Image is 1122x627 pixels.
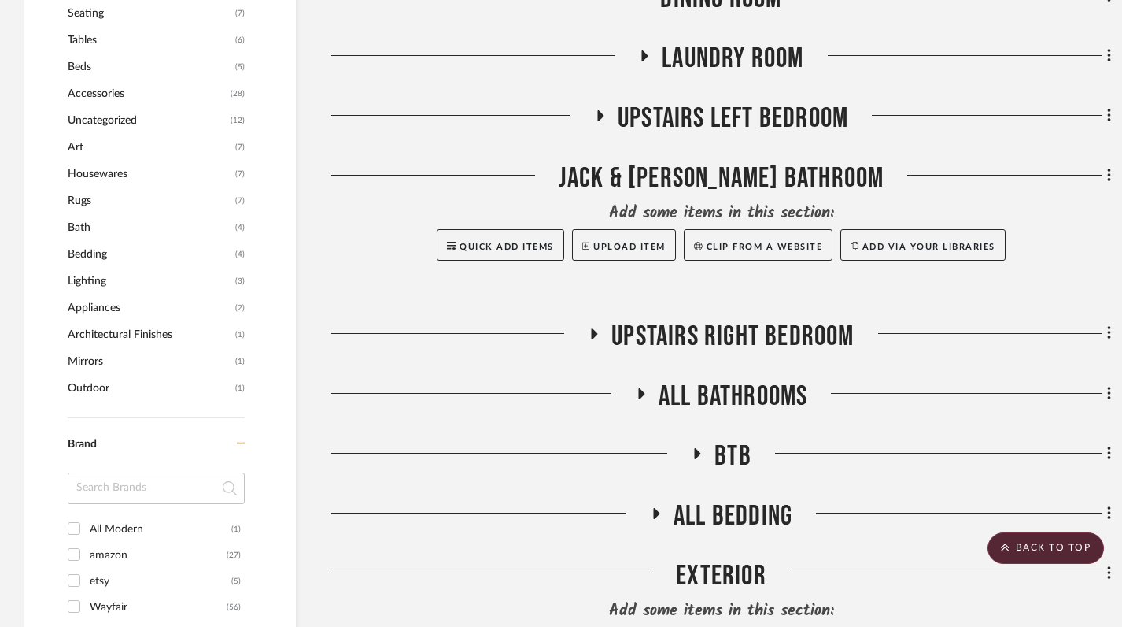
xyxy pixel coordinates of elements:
span: Upstairs Right Bedroom [611,320,854,354]
span: (1) [235,349,245,374]
span: Uncategorized [68,107,227,134]
span: Bath [68,214,231,241]
button: Clip from a website [684,229,832,261]
span: Appliances [68,295,231,321]
input: Search Brands [68,473,245,504]
span: (3) [235,269,245,294]
span: (7) [235,135,245,160]
div: etsy [90,569,231,594]
span: Tables [68,27,231,54]
span: Art [68,134,231,161]
span: (7) [235,1,245,26]
div: amazon [90,543,227,568]
span: All Bathrooms [659,380,808,414]
span: Architectural Finishes [68,321,231,348]
span: Laundry Room [662,42,803,76]
span: (12) [231,108,245,133]
span: Rugs [68,187,231,214]
button: Add via your libraries [840,229,1006,261]
span: Housewares [68,161,231,187]
span: Beds [68,54,231,80]
span: Mirrors [68,348,231,375]
span: Accessories [68,80,227,107]
span: Upstairs Left Bedroom [618,102,848,135]
scroll-to-top-button: BACK TO TOP [987,532,1104,564]
div: (1) [231,517,241,542]
span: BTB [714,440,751,473]
span: Lighting [68,268,231,295]
span: (1) [235,322,245,347]
span: Quick Add Items [460,243,554,251]
span: (6) [235,28,245,53]
span: (2) [235,295,245,321]
div: (5) [231,569,241,594]
span: (28) [231,81,245,106]
span: Brand [68,439,97,450]
span: All Bedding [674,499,792,533]
span: (4) [235,242,245,267]
span: (1) [235,376,245,401]
div: Add some items in this section: [331,600,1111,622]
button: Upload Item [572,229,676,261]
span: (5) [235,54,245,80]
div: (56) [227,595,241,620]
span: Bedding [68,241,231,268]
div: All Modern [90,517,231,542]
span: (7) [235,188,245,213]
div: (27) [227,543,241,568]
div: Wayfair [90,595,227,620]
span: (4) [235,215,245,240]
button: Quick Add Items [437,229,564,261]
div: Add some items in this section: [331,202,1111,224]
span: Outdoor [68,375,231,402]
span: (7) [235,161,245,187]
